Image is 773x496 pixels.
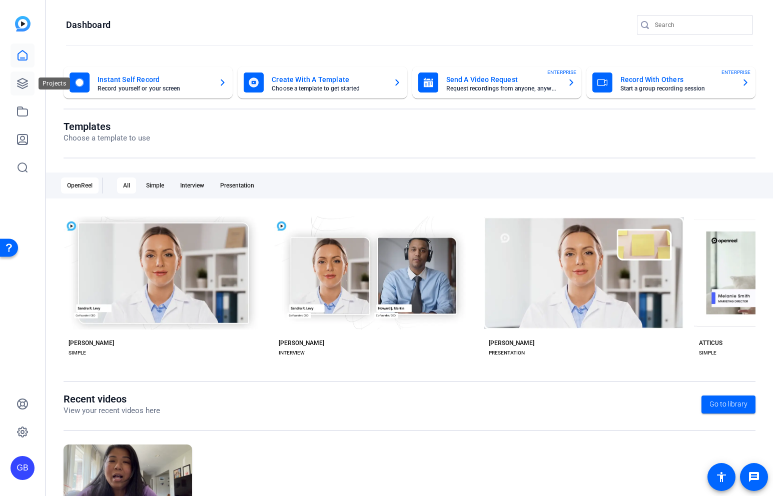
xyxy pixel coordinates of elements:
mat-icon: accessibility [715,471,727,483]
div: PRESENTATION [489,349,525,357]
span: ENTERPRISE [721,68,750,76]
mat-icon: message [748,471,760,483]
mat-card-subtitle: Start a group recording session [620,85,733,91]
mat-card-title: Create With A Template [272,73,385,85]
button: Send A Video RequestRequest recordings from anyone, anywhereENTERPRISE [412,66,581,98]
p: Choose a template to use [64,132,150,144]
mat-card-title: Send A Video Request [446,73,559,85]
div: Interview [174,177,210,193]
p: View your recent videos here [64,405,160,416]
div: Projects [39,77,70,89]
div: All [117,177,136,193]
input: Search [655,19,745,31]
a: Go to library [701,395,755,413]
div: ATTICUS [699,339,722,347]
img: blue-gradient.svg [15,16,31,31]
h1: Templates [64,120,150,132]
div: [PERSON_NAME] [279,339,324,347]
div: [PERSON_NAME] [489,339,534,347]
h1: Dashboard [66,19,111,31]
div: Simple [140,177,170,193]
div: OpenReel [61,177,99,193]
div: Presentation [214,177,260,193]
mat-card-subtitle: Record yourself or your screen [98,85,211,91]
mat-card-subtitle: Choose a template to get started [272,85,385,91]
div: GB [11,456,35,480]
div: INTERVIEW [279,349,305,357]
span: ENTERPRISE [547,68,576,76]
span: Go to library [709,399,747,409]
button: Record With OthersStart a group recording sessionENTERPRISE [586,66,755,98]
mat-card-title: Instant Self Record [98,73,211,85]
mat-card-title: Record With Others [620,73,733,85]
div: SIMPLE [699,349,716,357]
mat-card-subtitle: Request recordings from anyone, anywhere [446,85,559,91]
div: SIMPLE [69,349,86,357]
h1: Recent videos [64,393,160,405]
button: Instant Self RecordRecord yourself or your screen [64,66,233,98]
div: [PERSON_NAME] [69,339,114,347]
button: Create With A TemplateChoose a template to get started [238,66,407,98]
